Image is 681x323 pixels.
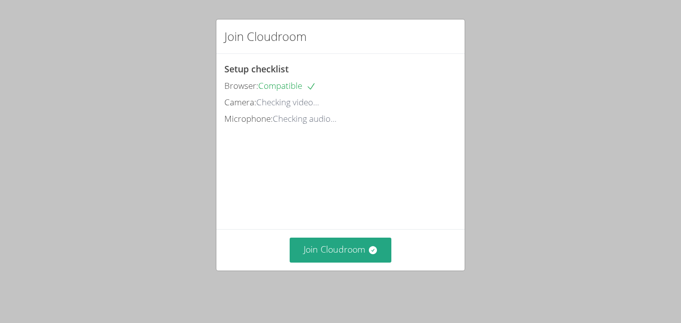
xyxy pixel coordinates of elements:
[256,96,319,108] span: Checking video...
[224,96,256,108] span: Camera:
[258,80,316,91] span: Compatible
[224,80,258,91] span: Browser:
[224,63,289,75] span: Setup checklist
[224,27,307,45] h2: Join Cloudroom
[273,113,337,124] span: Checking audio...
[290,238,392,262] button: Join Cloudroom
[224,113,273,124] span: Microphone:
